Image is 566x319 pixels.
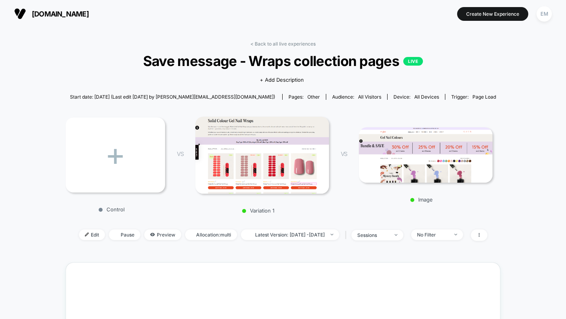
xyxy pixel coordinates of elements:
[88,53,479,69] span: Save message - Wraps collection pages
[331,234,333,235] img: end
[454,234,457,235] img: end
[85,233,89,236] img: edit
[185,229,237,240] span: Allocation: multi
[14,8,26,20] img: Visually logo
[534,6,554,22] button: EM
[472,94,496,100] span: Page Load
[66,117,165,192] div: +
[387,94,445,100] span: Device:
[395,234,397,236] img: end
[109,229,140,240] span: Pause
[357,232,389,238] div: sessions
[289,94,320,100] div: Pages:
[79,229,105,240] span: Edit
[359,127,492,182] img: Image main
[457,7,528,21] button: Create New Experience
[537,6,552,22] div: EM
[403,57,423,66] p: LIVE
[62,206,161,213] p: Control
[12,7,91,20] button: [DOMAIN_NAME]
[250,41,316,47] a: < Back to all live experiences
[177,150,183,157] span: VS
[451,94,496,100] div: Trigger:
[70,94,275,100] span: Start date: [DATE] (Last edit [DATE] by [PERSON_NAME][EMAIL_ADDRESS][DOMAIN_NAME])
[417,232,448,238] div: No Filter
[32,10,89,18] span: [DOMAIN_NAME]
[355,196,489,203] p: Image
[144,229,181,240] span: Preview
[358,94,381,100] span: All Visitors
[307,94,320,100] span: other
[341,150,347,157] span: VS
[414,94,439,100] span: all devices
[260,76,304,84] span: + Add Description
[191,207,325,214] p: Variation 1
[241,229,339,240] span: Latest Version: [DATE] - [DATE]
[343,229,351,241] span: |
[195,117,329,194] img: Variation 1 main
[332,94,381,100] div: Audience:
